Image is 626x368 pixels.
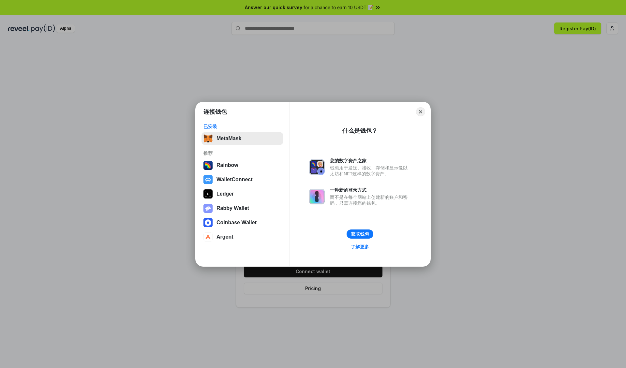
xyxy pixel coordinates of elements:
[203,134,213,143] img: svg+xml,%3Csvg%20fill%3D%22none%22%20height%3D%2233%22%20viewBox%3D%220%200%2035%2033%22%20width%...
[201,230,283,243] button: Argent
[342,127,378,135] div: 什么是钱包？
[216,205,249,211] div: Rabby Wallet
[203,150,281,156] div: 推荐
[309,189,325,204] img: svg+xml,%3Csvg%20xmlns%3D%22http%3A%2F%2Fwww.w3.org%2F2000%2Fsvg%22%20fill%3D%22none%22%20viewBox...
[330,194,411,206] div: 而不是在每个网站上创建新的账户和密码，只需连接您的钱包。
[203,161,213,170] img: svg+xml,%3Csvg%20width%3D%22120%22%20height%3D%22120%22%20viewBox%3D%220%200%20120%20120%22%20fil...
[203,189,213,199] img: svg+xml,%3Csvg%20xmlns%3D%22http%3A%2F%2Fwww.w3.org%2F2000%2Fsvg%22%20width%3D%2228%22%20height%3...
[216,162,238,168] div: Rainbow
[416,107,425,116] button: Close
[201,202,283,215] button: Rabby Wallet
[201,216,283,229] button: Coinbase Wallet
[216,177,253,183] div: WalletConnect
[309,159,325,175] img: svg+xml,%3Csvg%20xmlns%3D%22http%3A%2F%2Fwww.w3.org%2F2000%2Fsvg%22%20fill%3D%22none%22%20viewBox...
[347,243,373,251] a: 了解更多
[203,108,227,116] h1: 连接钱包
[216,234,233,240] div: Argent
[216,220,257,226] div: Coinbase Wallet
[330,187,411,193] div: 一种新的登录方式
[203,232,213,242] img: svg+xml,%3Csvg%20width%3D%2228%22%20height%3D%2228%22%20viewBox%3D%220%200%2028%2028%22%20fill%3D...
[201,173,283,186] button: WalletConnect
[203,124,281,129] div: 已安装
[330,165,411,177] div: 钱包用于发送、接收、存储和显示像以太坊和NFT这样的数字资产。
[351,244,369,250] div: 了解更多
[201,187,283,200] button: Ledger
[201,132,283,145] button: MetaMask
[203,204,213,213] img: svg+xml,%3Csvg%20xmlns%3D%22http%3A%2F%2Fwww.w3.org%2F2000%2Fsvg%22%20fill%3D%22none%22%20viewBox...
[351,231,369,237] div: 获取钱包
[203,218,213,227] img: svg+xml,%3Csvg%20width%3D%2228%22%20height%3D%2228%22%20viewBox%3D%220%200%2028%2028%22%20fill%3D...
[201,159,283,172] button: Rainbow
[330,158,411,164] div: 您的数字资产之家
[347,229,373,239] button: 获取钱包
[216,191,234,197] div: Ledger
[203,175,213,184] img: svg+xml,%3Csvg%20width%3D%2228%22%20height%3D%2228%22%20viewBox%3D%220%200%2028%2028%22%20fill%3D...
[216,136,241,141] div: MetaMask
